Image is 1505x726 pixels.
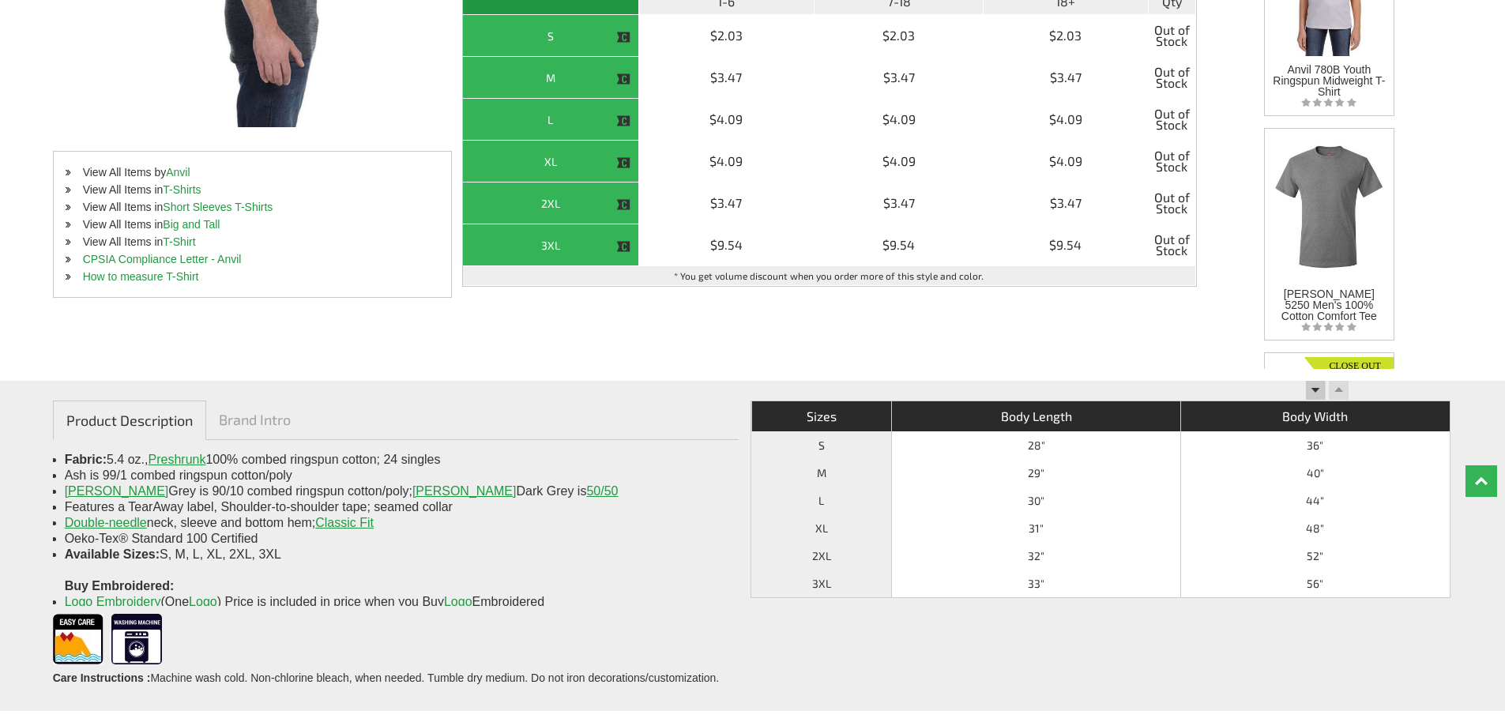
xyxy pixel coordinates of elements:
[616,72,630,86] img: This item is CLOSEOUT!
[65,483,727,499] li: Grey is 90/10 combed ringspun cotton/poly; Dark Grey is
[639,57,815,99] td: $3.47
[815,182,983,224] td: $3.47
[891,542,1180,570] td: 32"
[1180,401,1450,431] th: Body Width
[163,183,201,196] a: T-Shirts
[891,401,1180,431] th: Body Length
[891,431,1180,459] td: 28"
[815,99,983,141] td: $4.09
[444,595,472,608] a: Logo
[984,141,1149,182] td: $4.09
[65,531,727,547] li: Oeko-Tex® Standard 100 Certified
[751,542,891,570] th: 2XL
[463,224,639,266] th: 3XL
[53,401,206,440] a: Product Description
[815,15,983,57] td: $2.03
[166,166,190,179] a: Anvil
[463,15,639,57] th: S
[53,671,151,684] strong: Care Instructions :
[65,453,107,466] span: Fabric:
[815,57,983,99] td: $3.47
[83,270,199,283] a: How to measure T-Shirt
[53,606,739,691] div: Machine wash cold. Non-chlorine bleach, when needed. Tumble dry medium. Do not iron decorations/c...
[149,453,206,466] a: Preshrunk
[751,459,891,487] th: M
[54,164,451,181] li: View All Items by
[163,218,220,231] a: Big and Tall
[751,401,891,431] th: Sizes
[586,484,618,498] a: 50/50
[639,182,815,224] td: $3.47
[463,99,639,141] th: L
[1153,145,1191,178] span: Out of Stock
[1273,63,1385,98] span: Anvil 780B Youth Ringspun Midweight T-Shirt
[984,182,1149,224] td: $3.47
[1304,353,1394,374] img: Closeout
[163,201,273,213] a: Short Sleeves T-Shirts
[1180,431,1450,459] td: 36"
[65,595,93,608] a: Logo
[639,141,815,182] td: $4.09
[1153,19,1191,52] span: Out of Stock
[65,468,727,483] li: Ash is 99/1 combed ringspun cotton/poly
[1180,514,1450,542] td: 48"
[815,224,983,266] td: $9.54
[1180,487,1450,514] td: 44"
[65,547,160,561] span: Available Sizes:
[315,516,374,529] a: Classic Fit
[616,114,630,128] img: This item is CLOSEOUT!
[111,614,162,672] img: Washing
[463,182,639,224] th: 2XL
[984,99,1149,141] td: $4.09
[83,253,242,265] a: CPSIA Compliance Letter - Anvil
[96,595,161,608] a: Embroidery
[1180,570,1450,597] td: 56"
[616,156,630,170] img: This item is CLOSEOUT!
[616,239,630,254] img: This item is CLOSEOUT!
[891,570,1180,597] td: 33"
[53,614,103,672] img: Easy Care
[1153,186,1191,220] span: Out of Stock
[1301,97,1356,107] img: listing_empty_star.svg
[189,595,217,608] a: Logo
[163,235,195,248] a: T-Shirt
[206,401,303,438] a: Brand Intro
[65,579,175,592] span: Buy Embroidered:
[639,224,815,266] td: $9.54
[984,15,1149,57] td: $2.03
[65,515,727,531] li: neck, sleeve and bottom hem;
[1180,459,1450,487] td: 40"
[463,141,639,182] th: XL
[463,57,639,99] th: M
[984,57,1149,99] td: $3.47
[639,99,815,141] td: $4.09
[1153,228,1191,261] span: Out of Stock
[751,487,891,514] th: L
[1301,322,1356,332] img: listing_empty_star.svg
[616,30,630,44] img: This item is CLOSEOUT!
[751,431,891,459] th: S
[1270,129,1388,322] a: [PERSON_NAME] 5250 Men's 100% Cotton Comfort Tee
[751,514,891,542] th: XL
[1465,465,1497,497] a: Top
[65,499,727,515] li: Features a TearAway label, Shoulder-to-shoulder tape; seamed collar
[54,233,451,250] li: View All Items in
[65,516,147,529] a: Double-needle
[616,197,630,212] img: This item is CLOSEOUT!
[751,570,891,597] th: 3XL
[54,198,451,216] li: View All Items in
[1153,103,1191,136] span: Out of Stock
[1281,288,1377,322] span: [PERSON_NAME] 5250 Men's 100% Cotton Comfort Tee
[815,141,983,182] td: $4.09
[65,484,169,498] a: [PERSON_NAME]
[1270,353,1388,547] a: Closeout
[65,452,727,468] li: 5.4 oz., 100% combed ringspun cotton; 24 singles
[891,487,1180,514] td: 30"
[984,224,1149,266] td: $9.54
[639,15,815,57] td: $2.03
[54,216,451,233] li: View All Items in
[65,594,727,610] li: (One ) Price is included in price when you Buy Embroidered
[54,181,451,198] li: View All Items in
[1153,61,1191,94] span: Out of Stock
[1270,129,1388,281] img: Hanes 5250 Men's 100% Cotton Comfort Tee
